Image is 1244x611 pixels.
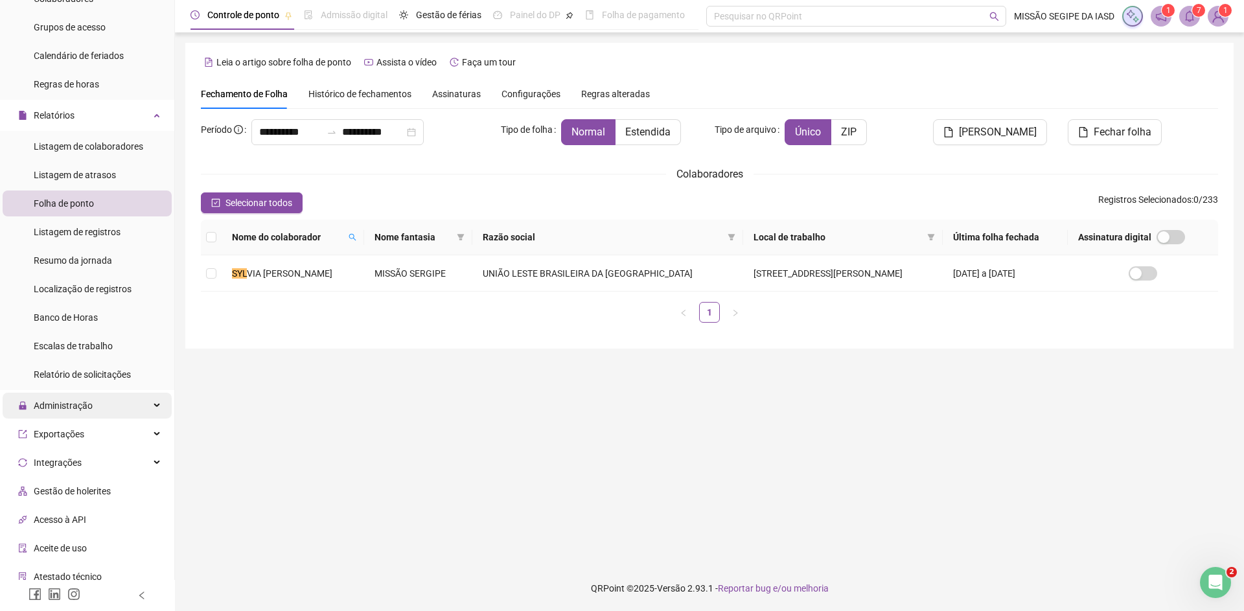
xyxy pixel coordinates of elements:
[364,255,472,292] td: MISSÃO SERGIPE
[34,79,99,89] span: Regras de horas
[18,572,27,581] span: solution
[18,111,27,120] span: file
[232,268,247,279] mark: SYL
[943,220,1068,255] th: Última folha fechada
[625,126,671,138] span: Estendida
[18,458,27,467] span: sync
[462,57,516,67] span: Faça um tour
[728,233,735,241] span: filter
[201,192,303,213] button: Selecionar todos
[725,302,746,323] button: right
[18,544,27,553] span: audit
[676,168,743,180] span: Colaboradores
[510,10,560,20] span: Painel do DP
[34,429,84,439] span: Exportações
[416,10,481,20] span: Gestão de férias
[67,588,80,601] span: instagram
[699,302,720,323] li: 1
[327,127,337,137] span: swap-right
[454,227,467,247] span: filter
[225,196,292,210] span: Selecionar todos
[48,588,61,601] span: linkedin
[1068,119,1162,145] button: Fechar folha
[483,230,722,244] span: Razão social
[18,401,27,410] span: lock
[304,10,313,19] span: file-done
[34,141,143,152] span: Listagem de colaboradores
[725,227,738,247] span: filter
[18,430,27,439] span: export
[450,58,459,67] span: history
[725,302,746,323] li: Próxima página
[349,233,356,241] span: search
[989,12,999,21] span: search
[795,126,821,138] span: Único
[34,312,98,323] span: Banco de Horas
[211,198,220,207] span: check-square
[34,198,94,209] span: Folha de ponto
[364,58,373,67] span: youtube
[34,255,112,266] span: Resumo da jornada
[1098,192,1218,213] span: : 0 / 233
[743,255,943,292] td: [STREET_ADDRESS][PERSON_NAME]
[34,227,121,237] span: Listagem de registros
[34,284,132,294] span: Localização de registros
[1162,4,1175,17] sup: 1
[201,124,232,135] span: Período
[204,58,213,67] span: file-text
[190,10,200,19] span: clock-circle
[602,10,685,20] span: Folha de pagamento
[1125,9,1140,23] img: sparkle-icon.fc2bf0ac1784a2077858766a79e2daf3.svg
[566,12,573,19] span: pushpin
[1219,4,1232,17] sup: Atualize o seu contato no menu Meus Dados
[34,514,86,525] span: Acesso à API
[754,230,922,244] span: Local de trabalho
[571,126,605,138] span: Normal
[34,543,87,553] span: Aceite de uso
[29,588,41,601] span: facebook
[673,302,694,323] li: Página anterior
[1223,6,1228,15] span: 1
[933,119,1047,145] button: [PERSON_NAME]
[284,12,292,19] span: pushpin
[432,89,481,98] span: Assinaturas
[1192,4,1205,17] sup: 7
[175,566,1244,611] footer: QRPoint © 2025 - 2.93.1 -
[585,10,594,19] span: book
[493,10,502,19] span: dashboard
[501,89,560,98] span: Configurações
[34,369,131,380] span: Relatório de solicitações
[581,89,650,98] span: Regras alteradas
[376,57,437,67] span: Assista o vídeo
[925,227,938,247] span: filter
[943,127,954,137] span: file
[673,302,694,323] button: left
[1227,567,1237,577] span: 2
[34,457,82,468] span: Integrações
[137,591,146,600] span: left
[234,125,243,134] span: info-circle
[399,10,408,19] span: sun
[201,89,288,99] span: Fechamento de Folha
[1014,9,1114,23] span: MISSÃO SEGIPE DA IASD
[34,571,102,582] span: Atestado técnico
[207,10,279,20] span: Controle de ponto
[247,268,332,279] span: VIA [PERSON_NAME]
[715,122,776,137] span: Tipo de arquivo
[457,233,465,241] span: filter
[1197,6,1201,15] span: 7
[346,227,359,247] span: search
[18,487,27,496] span: apartment
[718,583,829,594] span: Reportar bug e/ou melhoria
[841,126,857,138] span: ZIP
[501,122,553,137] span: Tipo de folha
[1200,567,1231,598] iframe: Intercom live chat
[216,57,351,67] span: Leia o artigo sobre folha de ponto
[1208,6,1228,26] img: 68402
[1155,10,1167,22] span: notification
[18,515,27,524] span: api
[308,89,411,99] span: Histórico de fechamentos
[1078,230,1151,244] span: Assinatura digital
[680,309,687,317] span: left
[959,124,1037,140] span: [PERSON_NAME]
